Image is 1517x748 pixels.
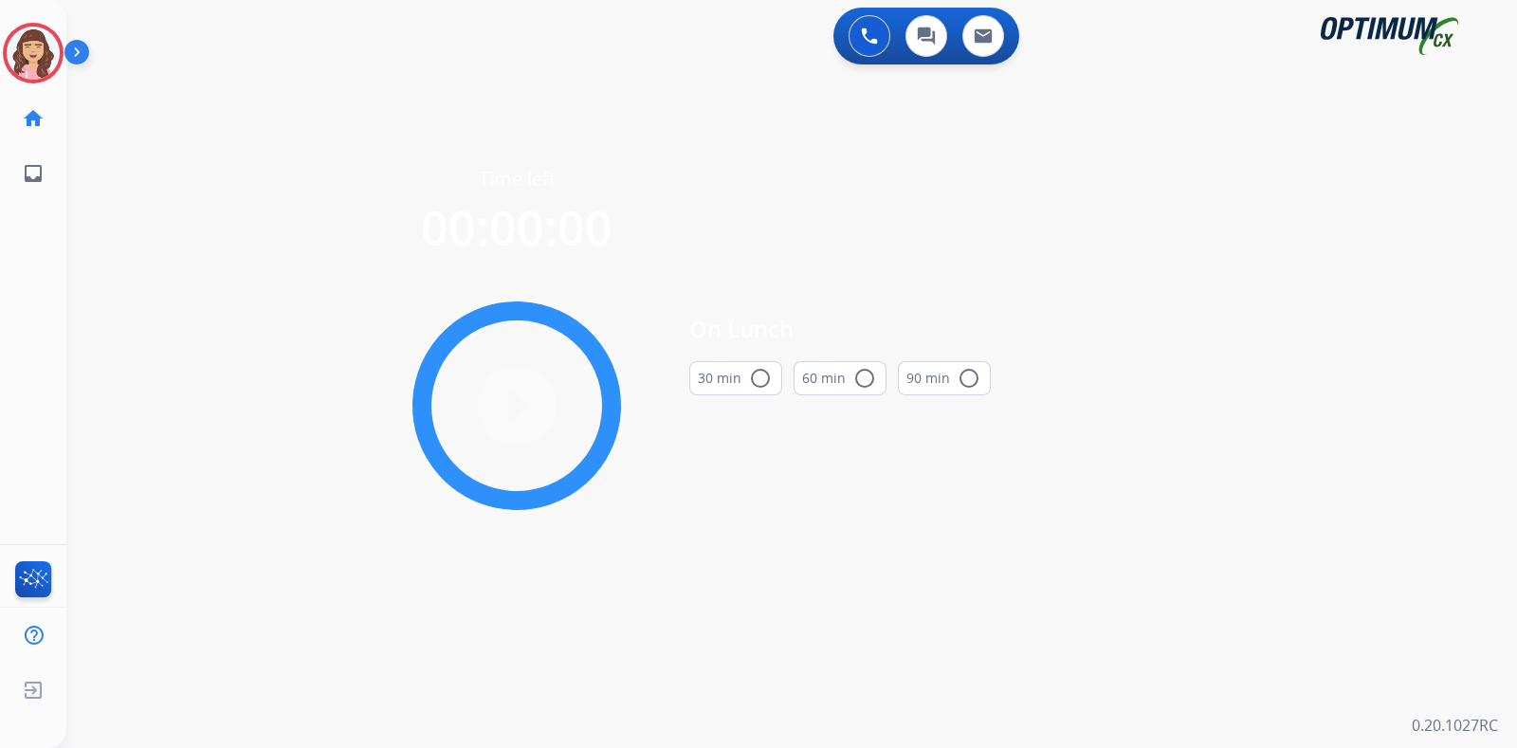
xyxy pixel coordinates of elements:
[689,312,991,346] span: On Lunch
[749,367,772,390] mat-icon: radio_button_unchecked
[958,367,980,390] mat-icon: radio_button_unchecked
[7,27,60,80] img: avatar
[479,166,556,192] span: Time left
[794,361,886,395] button: 60 min
[853,367,876,390] mat-icon: radio_button_unchecked
[689,361,782,395] button: 30 min
[421,195,612,260] span: 00:00:00
[898,361,991,395] button: 90 min
[1412,714,1498,737] p: 0.20.1027RC
[22,162,45,185] mat-icon: inbox
[22,107,45,130] mat-icon: home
